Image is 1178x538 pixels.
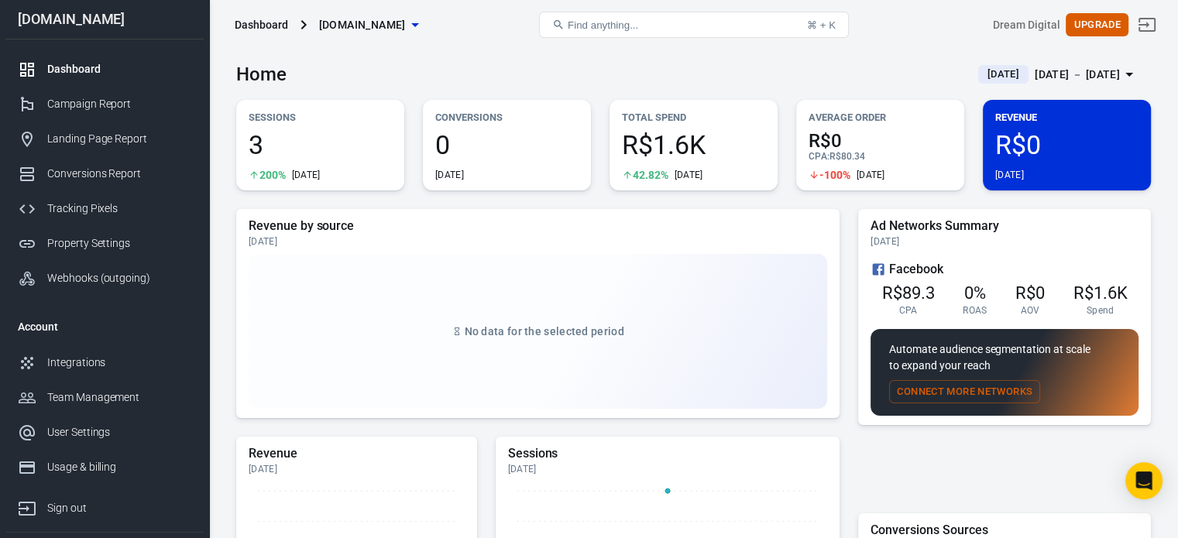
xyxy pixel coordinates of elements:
[819,170,850,180] span: -100%
[964,283,986,303] span: 0%
[889,341,1120,374] p: Automate audience segmentation at scale to expand your reach
[1015,283,1045,303] span: R$0
[675,169,703,181] div: [DATE]
[47,389,191,406] div: Team Management
[235,17,288,33] div: Dashboard
[5,52,204,87] a: Dashboard
[319,15,406,35] span: bdcnews.site
[993,17,1060,33] div: Account id: 3Y0cixK8
[249,109,392,125] p: Sessions
[435,132,579,158] span: 0
[981,67,1025,82] span: [DATE]
[5,415,204,450] a: User Settings
[809,151,829,162] span: CPA :
[1021,304,1040,317] span: AOV
[1066,13,1128,37] button: Upgrade
[995,109,1139,125] p: Revenue
[882,283,935,303] span: R$89.3
[435,109,579,125] p: Conversions
[809,132,952,150] span: R$0
[5,308,204,345] li: Account
[47,424,191,440] div: User Settings
[633,170,668,180] span: 42.82%
[292,169,321,181] div: [DATE]
[47,131,191,147] div: Landing Page Report
[249,218,827,234] h5: Revenue by source
[249,463,465,475] div: [DATE]
[465,325,624,338] span: No data for the selected period
[249,235,827,248] div: [DATE]
[259,170,286,180] span: 200%
[5,226,204,261] a: Property Settings
[47,500,191,516] div: Sign out
[568,19,638,31] span: Find anything...
[5,191,204,226] a: Tracking Pixels
[1125,462,1163,499] div: Open Intercom Messenger
[5,87,204,122] a: Campaign Report
[47,270,191,286] div: Webhooks (outgoing)
[1035,65,1120,84] div: [DATE] － [DATE]
[47,166,191,182] div: Conversions Report
[47,355,191,371] div: Integrations
[995,132,1139,158] span: R$0
[995,169,1024,181] div: [DATE]
[5,12,204,26] div: [DOMAIN_NAME]
[1128,6,1166,43] a: Sign out
[5,261,204,296] a: Webhooks (outgoing)
[508,446,828,461] h5: Sessions
[889,380,1040,404] button: Connect More Networks
[871,235,1139,248] div: [DATE]
[5,122,204,156] a: Landing Page Report
[1087,304,1114,317] span: Spend
[622,132,765,158] span: R$1.6K
[966,62,1151,87] button: [DATE][DATE] － [DATE]
[871,523,1139,538] h5: Conversions Sources
[236,63,287,85] h3: Home
[249,132,392,158] span: 3
[435,169,464,181] div: [DATE]
[809,109,952,125] p: Average Order
[871,218,1139,234] h5: Ad Networks Summary
[899,304,918,317] span: CPA
[857,169,885,181] div: [DATE]
[313,11,424,39] button: [DOMAIN_NAME]
[508,463,828,475] div: [DATE]
[871,260,1139,279] div: Facebook
[5,485,204,526] a: Sign out
[5,345,204,380] a: Integrations
[47,61,191,77] div: Dashboard
[5,156,204,191] a: Conversions Report
[47,200,191,217] div: Tracking Pixels
[5,450,204,485] a: Usage & billing
[871,260,886,279] svg: Facebook Ads
[47,235,191,252] div: Property Settings
[963,304,987,317] span: ROAS
[47,459,191,475] div: Usage & billing
[1073,283,1128,303] span: R$1.6K
[5,380,204,415] a: Team Management
[622,109,765,125] p: Total Spend
[249,446,465,461] h5: Revenue
[539,12,849,38] button: Find anything...⌘ + K
[807,19,836,31] div: ⌘ + K
[47,96,191,112] div: Campaign Report
[829,151,865,162] span: R$80.34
